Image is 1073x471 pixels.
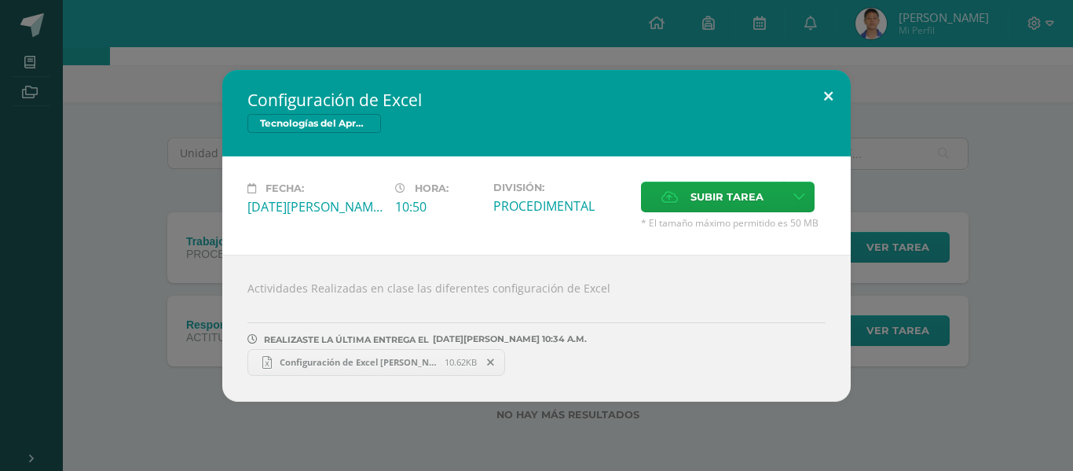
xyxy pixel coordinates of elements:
[415,182,449,194] span: Hora:
[247,198,383,215] div: [DATE][PERSON_NAME]
[478,354,504,371] span: Remover entrega
[641,216,826,230] span: * El tamaño máximo permitido es 50 MB
[266,182,304,194] span: Fecha:
[247,349,505,376] a: Configuración de Excel [PERSON_NAME].xlsx 10.62KB
[247,89,826,111] h2: Configuración de Excel
[806,70,851,123] button: Close (Esc)
[445,356,477,368] span: 10.62KB
[395,198,481,215] div: 10:50
[247,114,381,133] span: Tecnologías del Aprendizaje y la Comunicación
[222,255,851,402] div: Actividades Realizadas en clase las diferentes configuración de Excel
[264,334,429,345] span: REALIZASTE LA ÚLTIMA ENTREGA EL
[493,182,628,193] label: División:
[272,356,445,368] span: Configuración de Excel [PERSON_NAME].xlsx
[690,182,764,212] span: Subir tarea
[493,197,628,215] div: PROCEDIMENTAL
